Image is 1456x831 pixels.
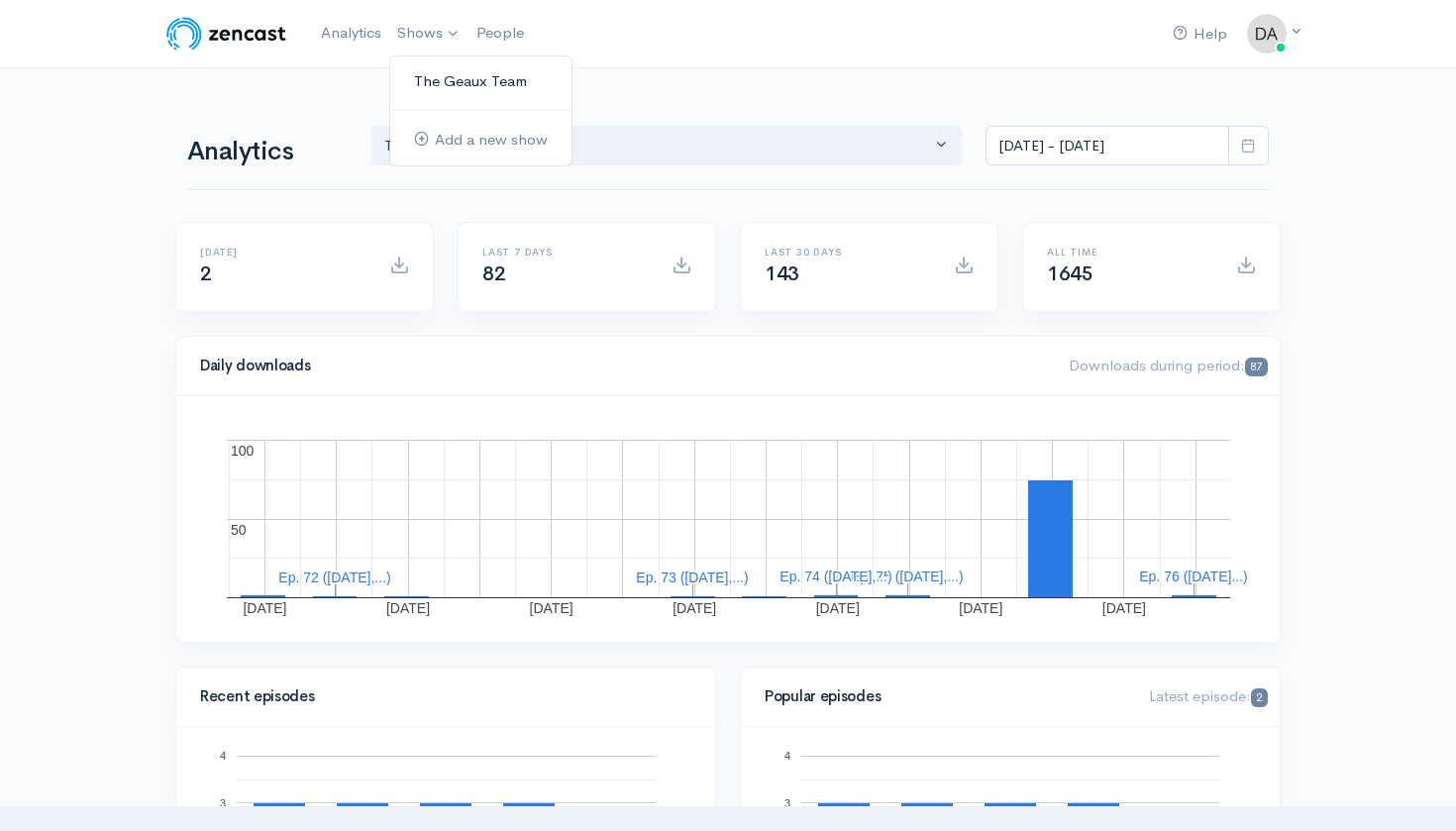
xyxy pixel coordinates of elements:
[1139,569,1247,584] text: Ep. 76 ([DATE]...)
[530,600,573,616] text: [DATE]
[231,522,247,538] text: 50
[200,358,1045,374] h4: Daily downloads
[1165,13,1235,55] a: Help
[347,804,378,816] text: Ep. 73
[765,247,930,258] h6: Last 30 days
[220,750,226,762] text: 4
[187,138,348,166] h1: Analytics
[386,600,430,616] text: [DATE]
[163,14,289,53] img: ZenCast Logo
[390,64,572,99] a: The Geaux Team
[384,135,931,157] div: The Geaux Team
[200,261,212,286] span: 2
[636,570,748,585] text: Ep. 73 ([DATE],...)
[313,12,389,54] a: Analytics
[200,247,365,258] h6: [DATE]
[482,261,505,286] span: 82
[1251,688,1268,707] span: 2
[263,804,295,816] text: Ep. 72
[1078,804,1109,816] text: Ep. 75
[220,796,226,808] text: 3
[200,688,679,705] h4: Recent episodes
[1149,686,1268,705] span: Latest episode:
[231,443,255,459] text: 100
[513,804,545,816] text: Ep. 75
[468,12,532,54] a: People
[243,600,286,616] text: [DATE]
[673,600,716,616] text: [DATE]
[482,247,648,258] h6: Last 7 days
[389,55,572,166] ul: Shows
[278,570,390,585] text: Ep. 72 ([DATE],...)
[1047,261,1092,286] span: 1645
[765,688,1125,705] h4: Popular episodes
[389,12,468,55] a: Shows
[1047,247,1212,258] h6: All time
[765,261,799,286] span: 143
[390,123,572,157] a: Add a new show
[816,600,860,616] text: [DATE]
[851,569,963,584] text: Ep. 75 ([DATE],...)
[959,600,1002,616] text: [DATE]
[784,750,790,762] text: 4
[911,804,943,816] text: Ep. 73
[784,796,790,808] text: 3
[780,569,891,584] text: Ep. 74 ([DATE],...)
[1247,14,1287,53] img: ...
[200,420,1256,618] svg: A chart.
[371,126,962,166] button: The Geaux Team
[994,804,1026,816] text: Ep. 74
[1069,356,1268,374] span: Downloads during period:
[1102,600,1146,616] text: [DATE]
[828,804,860,816] text: Ep. 72
[430,804,462,816] text: Ep. 74
[986,126,1229,166] input: analytics date range selector
[1245,358,1268,376] span: 87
